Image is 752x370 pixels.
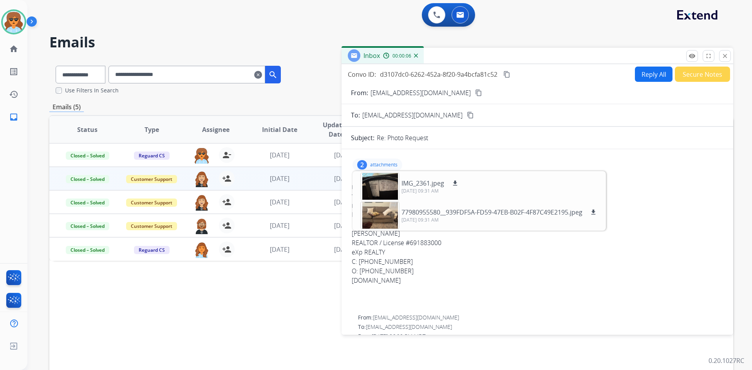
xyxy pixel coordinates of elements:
[134,152,170,160] span: Reguard CS
[452,180,459,187] mat-icon: download
[194,171,210,187] img: agent-avatar
[77,125,98,134] span: Status
[675,67,730,82] button: Secure Notes
[66,152,109,160] span: Closed – Solved
[689,52,696,60] mat-icon: remove_red_eye
[358,323,723,331] div: To:
[254,70,262,79] mat-icon: clear
[334,221,354,230] span: [DATE]
[351,133,374,143] p: Subject:
[194,218,210,234] img: agent-avatar
[363,51,380,60] span: Inbox
[401,217,598,223] p: [DATE] 09:31 AM
[334,151,354,159] span: [DATE]
[270,174,289,183] span: [DATE]
[270,245,289,254] span: [DATE]
[49,102,84,112] p: Emails (5)
[126,175,177,183] span: Customer Support
[194,194,210,211] img: agent-avatar
[590,209,597,216] mat-icon: download
[66,246,109,254] span: Closed – Solved
[222,197,231,207] mat-icon: person_add
[705,52,712,60] mat-icon: fullscreen
[222,174,231,183] mat-icon: person_add
[373,314,459,321] span: [EMAIL_ADDRESS][DOMAIN_NAME]
[194,147,210,164] img: agent-avatar
[357,160,367,170] div: 2
[370,162,398,168] p: attachments
[358,314,723,321] div: From:
[9,90,18,99] mat-icon: history
[352,193,723,200] div: To:
[358,332,723,340] div: Date:
[351,110,360,120] p: To:
[475,89,482,96] mat-icon: content_copy
[270,198,289,206] span: [DATE]
[202,125,230,134] span: Assignee
[262,125,297,134] span: Initial Date
[334,245,354,254] span: [DATE]
[66,175,109,183] span: Closed – Solved
[635,67,672,82] button: Reply All
[348,70,376,79] p: Convo ID:
[467,112,474,119] mat-icon: content_copy
[65,87,119,94] label: Use Filters In Search
[49,34,733,50] h2: Emails
[268,70,278,79] mat-icon: search
[372,332,425,340] span: [DATE] 06:20 PM MDT
[9,112,18,122] mat-icon: inbox
[222,221,231,230] mat-icon: person_add
[126,199,177,207] span: Customer Support
[380,70,497,79] span: d3107dc0-6262-452a-8f20-9a4bcfa81c52
[3,11,25,33] img: avatar
[392,53,411,59] span: 00:00:06
[377,133,428,143] p: Re: Photo Request
[352,229,723,285] div: [PERSON_NAME] REALTOR / License #691883000 eXp REALTY C: [PHONE_NUMBER] O: [PHONE_NUMBER]
[366,323,452,330] span: [EMAIL_ADDRESS][DOMAIN_NAME]
[66,222,109,230] span: Closed – Solved
[334,174,354,183] span: [DATE]
[134,246,170,254] span: Reguard CS
[9,44,18,54] mat-icon: home
[145,125,159,134] span: Type
[401,188,460,194] p: [DATE] 09:31 AM
[66,199,109,207] span: Closed – Solved
[371,88,471,97] p: [EMAIL_ADDRESS][DOMAIN_NAME]
[352,210,723,285] div: Here you go!
[222,245,231,254] mat-icon: person_add
[709,356,744,365] p: 0.20.1027RC
[318,120,354,139] span: Updated Date
[352,276,401,285] a: [DOMAIN_NAME]
[334,198,354,206] span: [DATE]
[362,110,463,120] span: [EMAIL_ADDRESS][DOMAIN_NAME]
[352,183,723,191] div: From:
[270,221,289,230] span: [DATE]
[9,67,18,76] mat-icon: list_alt
[222,150,231,160] mat-icon: person_remove
[352,202,723,210] div: Date:
[401,179,444,188] p: IMG_2361.jpeg
[351,88,368,97] p: From:
[401,208,582,217] p: 77980955580__939FDF5A-FD59-47EB-B02F-4F87C49E2195.jpeg
[194,242,210,258] img: agent-avatar
[721,52,728,60] mat-icon: close
[503,71,510,78] mat-icon: content_copy
[270,151,289,159] span: [DATE]
[126,222,177,230] span: Customer Support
